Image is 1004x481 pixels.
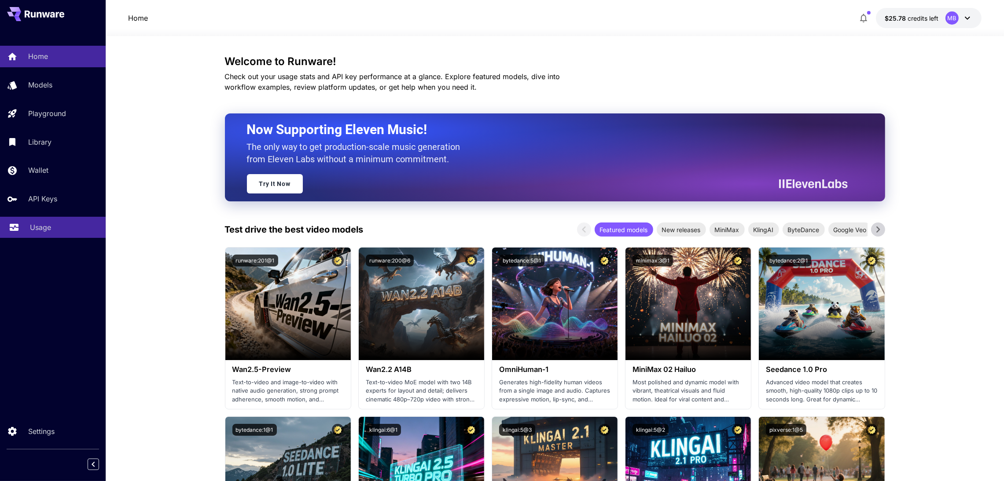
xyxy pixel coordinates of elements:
button: Certified Model – Vetted for best performance and includes a commercial license. [599,255,610,266]
button: bytedance:2@1 [766,255,811,266]
button: klingai:5@2 [633,424,669,436]
span: KlingAI [748,225,779,234]
button: Collapse sidebar [88,459,99,470]
p: Advanced video model that creates smooth, high-quality 1080p clips up to 10 seconds long. Great f... [766,378,877,404]
button: Certified Model – Vetted for best performance and includes a commercial license. [732,424,744,436]
button: minimax:3@1 [633,255,673,266]
span: credits left [908,15,938,22]
nav: breadcrumb [128,13,148,23]
p: Most polished and dynamic model with vibrant, theatrical visuals and fluid motion. Ideal for vira... [633,378,744,404]
button: runware:201@1 [232,255,278,266]
p: Text-to-video and image-to-video with native audio generation, strong prompt adherence, smooth mo... [232,378,344,404]
button: Certified Model – Vetted for best performance and includes a commercial license. [866,424,878,436]
button: Certified Model – Vetted for best performance and includes a commercial license. [332,424,344,436]
h3: MiniMax 02 Hailuo [633,365,744,374]
span: $25.78 [885,15,908,22]
p: Wallet [28,165,48,175]
button: $25.78143MB [876,8,982,28]
span: MiniMax [710,225,745,234]
button: Certified Model – Vetted for best performance and includes a commercial license. [465,424,477,436]
p: Text-to-video MoE model with two 14B experts for layout and detail; delivers cinematic 480p–720p ... [366,378,477,404]
button: Certified Model – Vetted for best performance and includes a commercial license. [332,255,344,266]
img: alt [759,248,884,360]
button: Certified Model – Vetted for best performance and includes a commercial license. [866,255,878,266]
span: Google Veo [828,225,872,234]
p: The only way to get production-scale music generation from Eleven Labs without a minimum commitment. [247,141,467,165]
button: klingai:6@1 [366,424,401,436]
h3: Welcome to Runware! [225,55,885,68]
p: Settings [28,426,55,437]
p: Usage [30,222,51,233]
button: pixverse:1@5 [766,424,806,436]
img: alt [625,248,751,360]
h3: Wan2.2 A14B [366,365,477,374]
button: runware:200@6 [366,255,414,266]
h3: OmniHuman‑1 [499,365,610,374]
p: Generates high-fidelity human videos from a single image and audio. Captures expressive motion, l... [499,378,610,404]
div: $25.78143 [885,14,938,23]
img: alt [359,248,484,360]
div: Featured models [595,222,653,237]
span: Check out your usage stats and API key performance at a glance. Explore featured models, dive int... [225,72,560,91]
div: MiniMax [710,222,745,237]
button: bytedance:1@1 [232,424,277,436]
div: KlingAI [748,222,779,237]
div: Collapse sidebar [94,456,106,472]
img: alt [492,248,618,360]
p: API Keys [28,193,57,204]
img: alt [225,248,351,360]
p: Test drive the best video models [225,223,364,236]
span: Featured models [595,225,653,234]
p: Home [28,51,48,62]
div: New releases [657,222,706,237]
span: ByteDance [783,225,825,234]
h2: Now Supporting Eleven Music! [247,121,841,138]
button: klingai:5@3 [499,424,535,436]
div: MB [945,11,959,25]
div: Google Veo [828,222,872,237]
a: Try It Now [247,174,303,193]
h3: Wan2.5-Preview [232,365,344,374]
p: Playground [28,108,66,119]
button: Certified Model – Vetted for best performance and includes a commercial license. [599,424,610,436]
button: bytedance:5@1 [499,255,544,266]
div: ByteDance [783,222,825,237]
button: Certified Model – Vetted for best performance and includes a commercial license. [732,255,744,266]
p: Models [28,80,52,90]
p: Library [28,137,51,147]
h3: Seedance 1.0 Pro [766,365,877,374]
a: Home [128,13,148,23]
span: New releases [657,225,706,234]
button: Certified Model – Vetted for best performance and includes a commercial license. [465,255,477,266]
